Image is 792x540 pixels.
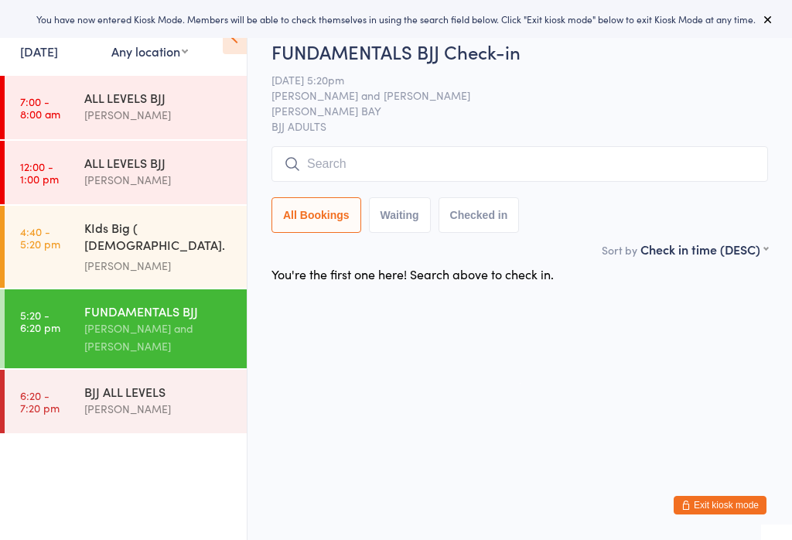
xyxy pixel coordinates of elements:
time: 4:40 - 5:20 pm [20,225,60,250]
time: 7:00 - 8:00 am [20,95,60,120]
time: 5:20 - 6:20 pm [20,309,60,333]
span: [PERSON_NAME] and [PERSON_NAME] [271,87,744,103]
div: [PERSON_NAME] and [PERSON_NAME] [84,320,234,355]
div: You have now entered Kiosk Mode. Members will be able to check themselves in using the search fie... [25,12,767,26]
a: [DATE] [20,43,58,60]
a: 12:00 -1:00 pmALL LEVELS BJJ[PERSON_NAME] [5,141,247,204]
time: 12:00 - 1:00 pm [20,160,59,185]
time: 6:20 - 7:20 pm [20,389,60,414]
button: Checked in [439,197,520,233]
span: [DATE] 5:20pm [271,72,744,87]
div: KIds Big ( [DEMOGRAPHIC_DATA]. - [DEMOGRAPHIC_DATA].) [84,219,234,257]
h2: FUNDAMENTALS BJJ Check-in [271,39,768,64]
a: 6:20 -7:20 pmBJJ ALL LEVELS[PERSON_NAME] [5,370,247,433]
label: Sort by [602,242,637,258]
button: Exit kiosk mode [674,496,766,514]
span: BJJ ADULTS [271,118,768,134]
button: All Bookings [271,197,361,233]
input: Search [271,146,768,182]
div: [PERSON_NAME] [84,171,234,189]
a: 5:20 -6:20 pmFUNDAMENTALS BJJ[PERSON_NAME] and [PERSON_NAME] [5,289,247,368]
a: 7:00 -8:00 amALL LEVELS BJJ[PERSON_NAME] [5,76,247,139]
div: [PERSON_NAME] [84,257,234,275]
div: Check in time (DESC) [640,241,768,258]
span: [PERSON_NAME] BAY [271,103,744,118]
div: [PERSON_NAME] [84,400,234,418]
div: BJJ ALL LEVELS [84,383,234,400]
div: ALL LEVELS BJJ [84,154,234,171]
a: 4:40 -5:20 pmKIds Big ( [DEMOGRAPHIC_DATA]. - [DEMOGRAPHIC_DATA].)[PERSON_NAME] [5,206,247,288]
div: Any location [111,43,188,60]
div: FUNDAMENTALS BJJ [84,302,234,320]
div: ALL LEVELS BJJ [84,89,234,106]
div: [PERSON_NAME] [84,106,234,124]
div: You're the first one here! Search above to check in. [271,265,554,282]
button: Waiting [369,197,431,233]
